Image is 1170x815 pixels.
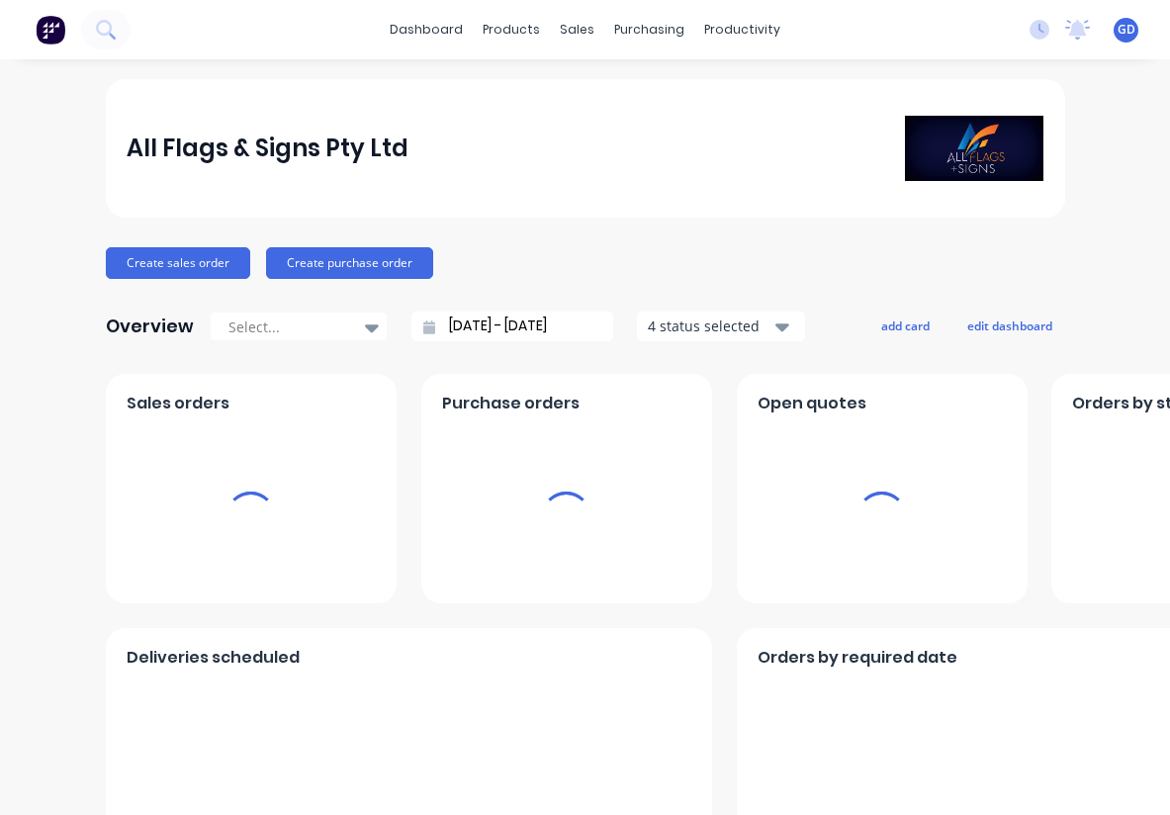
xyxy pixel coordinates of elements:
span: Deliveries scheduled [127,646,300,670]
div: productivity [694,15,790,45]
button: 4 status selected [637,312,805,341]
span: Orders by required date [758,646,957,670]
div: purchasing [604,15,694,45]
img: All Flags & Signs Pty Ltd [905,116,1043,181]
button: edit dashboard [954,313,1065,338]
span: Sales orders [127,392,229,415]
img: Factory [36,15,65,45]
span: Open quotes [758,392,866,415]
div: All Flags & Signs Pty Ltd [127,129,408,168]
button: Create sales order [106,247,250,279]
button: Create purchase order [266,247,433,279]
span: Purchase orders [442,392,580,415]
button: add card [868,313,943,338]
div: 4 status selected [648,316,772,336]
span: GD [1118,21,1135,39]
div: Overview [106,307,194,346]
div: products [473,15,550,45]
div: sales [550,15,604,45]
a: dashboard [380,15,473,45]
